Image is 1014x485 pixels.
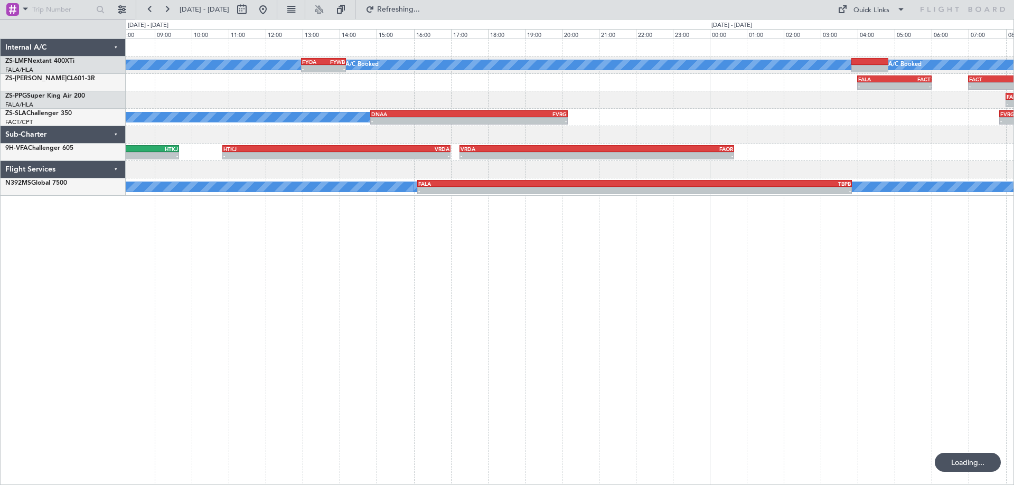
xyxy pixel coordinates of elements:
a: ZS-PPGSuper King Air 200 [5,93,85,99]
div: 11:00 [229,29,266,39]
div: 18:00 [488,29,525,39]
div: - [323,65,344,72]
div: 10:00 [192,29,229,39]
a: N392MSGlobal 7500 [5,180,67,186]
div: A/C Booked [345,57,379,73]
div: A/C Booked [888,57,922,73]
button: Quick Links [832,1,910,18]
div: FACT [895,76,931,82]
div: 12:00 [266,29,303,39]
div: 03:00 [821,29,858,39]
span: ZS-LMF [5,58,27,64]
div: FVRG [469,111,567,117]
span: Refreshing... [377,6,421,13]
div: FYWB [323,59,344,65]
div: 04:00 [858,29,895,39]
div: 21:00 [599,29,636,39]
a: ZS-LMFNextant 400XTi [5,58,74,64]
div: FACT [969,76,1003,82]
div: 01:00 [747,29,784,39]
div: HTKJ [223,146,336,152]
div: 06:00 [932,29,969,39]
a: ZS-[PERSON_NAME]CL601-3R [5,75,95,82]
div: - [597,153,733,159]
span: ZS-PPG [5,93,27,99]
div: FAOR [597,146,733,152]
span: ZS-SLA [5,110,26,117]
div: FALA [418,180,635,187]
div: - [895,83,931,89]
div: - [223,153,336,159]
div: Loading... [935,453,1001,472]
div: 00:00 [710,29,747,39]
div: VRDA [461,146,597,152]
div: FALA [858,76,894,82]
button: Refreshing... [361,1,424,18]
div: 09:00 [155,29,192,39]
div: - [634,187,851,194]
a: ZS-SLAChallenger 350 [5,110,72,117]
div: 07:00 [969,29,1006,39]
div: - [469,118,567,124]
input: Trip Number [32,2,93,17]
span: 9H-VFA [5,145,28,151]
div: 19:00 [525,29,562,39]
span: N392MS [5,180,31,186]
a: FALA/HLA [5,66,33,74]
div: [DATE] - [DATE] [711,21,752,30]
div: - [969,83,1003,89]
span: ZS-[PERSON_NAME] [5,75,67,82]
div: FYOA [302,59,323,65]
div: 17:00 [451,29,488,39]
div: 02:00 [784,29,821,39]
div: DNAA [371,111,469,117]
div: - [302,65,323,72]
a: 9H-VFAChallenger 605 [5,145,73,151]
div: - [461,153,597,159]
div: 14:00 [340,29,377,39]
div: 15:00 [377,29,414,39]
div: - [418,187,635,194]
div: 13:00 [303,29,340,39]
a: FACT/CPT [5,118,33,126]
div: - [858,83,894,89]
span: [DATE] - [DATE] [180,5,229,14]
div: TBPB [634,180,851,187]
div: 23:00 [673,29,710,39]
div: 08:00 [118,29,155,39]
div: 20:00 [562,29,599,39]
div: [DATE] - [DATE] [128,21,168,30]
div: VRDA [336,146,449,152]
div: 05:00 [895,29,932,39]
div: - [114,153,178,159]
div: Quick Links [853,5,889,16]
div: - [371,118,469,124]
div: 16:00 [414,29,451,39]
a: FALA/HLA [5,101,33,109]
div: 22:00 [636,29,673,39]
div: - [336,153,449,159]
div: HTKJ [114,146,178,152]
